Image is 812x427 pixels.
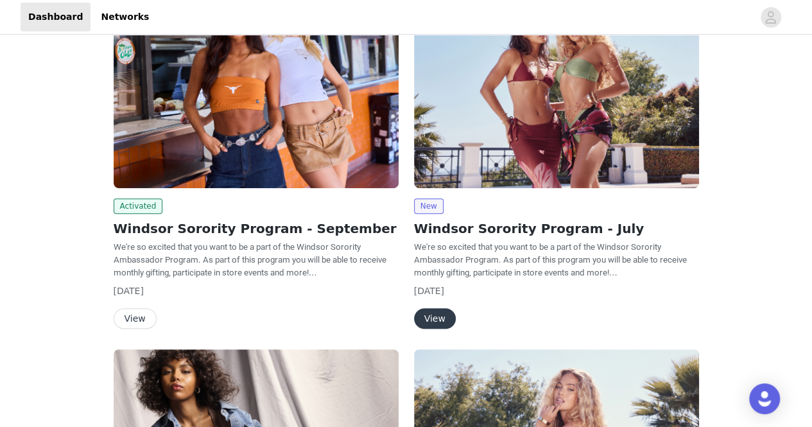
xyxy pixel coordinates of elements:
span: We're so excited that you want to be a part of the Windsor Sorority Ambassador Program. As part o... [414,242,687,277]
span: Activated [114,198,163,214]
div: avatar [764,7,777,28]
h2: Windsor Sorority Program - July [414,219,699,238]
span: We're so excited that you want to be a part of the Windsor Sorority Ambassador Program. As part o... [114,242,386,277]
div: Open Intercom Messenger [749,383,780,414]
a: View [414,314,456,324]
span: [DATE] [414,286,444,296]
span: New [414,198,444,214]
button: View [114,308,157,329]
span: [DATE] [114,286,144,296]
a: Dashboard [21,3,91,31]
button: View [414,308,456,329]
a: Networks [93,3,157,31]
h2: Windsor Sorority Program - September [114,219,399,238]
a: View [114,314,157,324]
